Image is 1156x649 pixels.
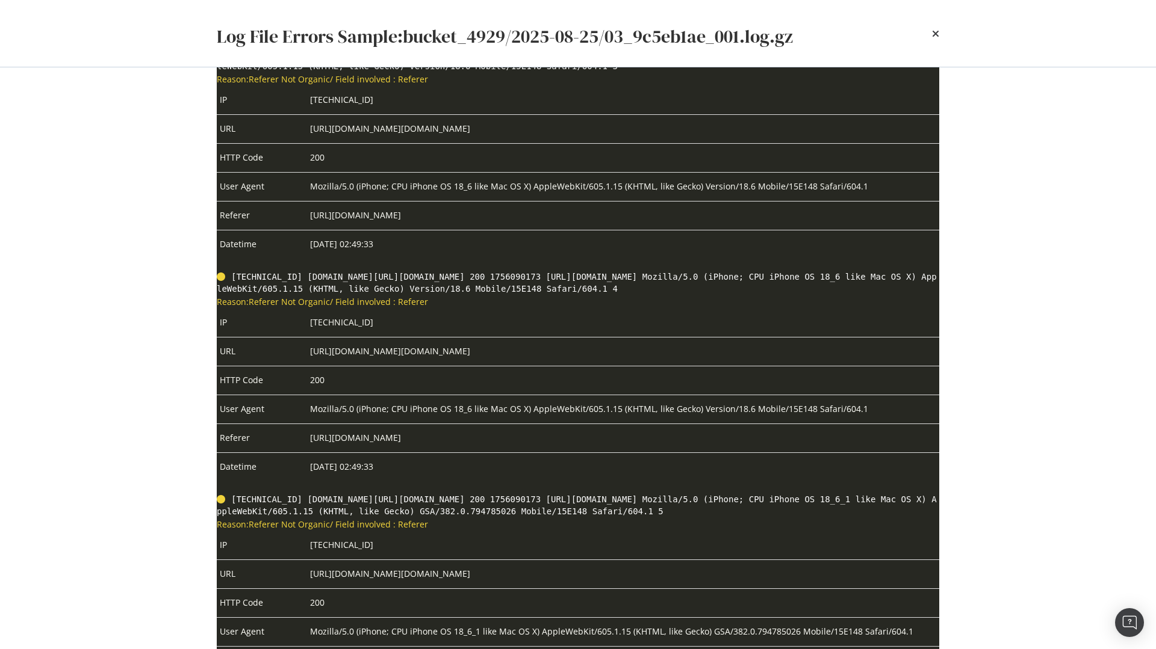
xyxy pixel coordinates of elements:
[307,230,939,259] td: [DATE] 02:49:33
[307,114,939,143] td: [URL][DOMAIN_NAME][DOMAIN_NAME]
[307,143,939,172] td: 200
[307,308,939,337] td: [TECHNICAL_ID]
[330,73,428,85] span: / Field involved : Referer
[217,201,307,230] td: Referer
[217,617,307,646] td: User Agent
[217,494,937,516] span: [TECHNICAL_ID] [DOMAIN_NAME][URL][DOMAIN_NAME] 200 1756090173 [URL][DOMAIN_NAME] Mozilla/5.0 (iPh...
[330,518,428,530] span: / Field involved : Referer
[307,172,939,201] td: Mozilla/5.0 (iPhone; CPU iPhone OS 18_6 like Mac OS X) AppleWebKit/605.1.15 (KHTML, like Gecko) V...
[307,617,939,646] td: Mozilla/5.0 (iPhone; CPU iPhone OS 18_6_1 like Mac OS X) AppleWebKit/605.1.15 (KHTML, like Gecko)...
[932,14,939,52] div: times
[217,518,330,530] span: Reason: Referer Not Organic
[217,296,330,307] span: Reason: Referer Not Organic
[307,337,939,366] td: [URL][DOMAIN_NAME][DOMAIN_NAME]
[217,559,307,588] td: URL
[307,201,939,230] td: [URL][DOMAIN_NAME]
[307,423,939,452] td: [URL][DOMAIN_NAME]
[330,296,428,307] span: / Field involved : Referer
[217,73,330,85] span: Reason: Referer Not Organic
[217,172,307,201] td: User Agent
[217,531,307,559] td: IP
[307,452,939,481] td: [DATE] 02:49:33
[307,85,939,114] td: [TECHNICAL_ID]
[217,366,307,395] td: HTTP Code
[217,114,307,143] td: URL
[217,230,307,259] td: Datetime
[217,308,307,337] td: IP
[217,26,793,46] h2: Log File Errors Sample: bucket_4929/2025-08-25/03_9c5eb1ae_001.log.gz
[217,85,307,114] td: IP
[217,423,307,452] td: Referer
[307,588,939,617] td: 200
[217,272,937,294] span: [TECHNICAL_ID] [DOMAIN_NAME][URL][DOMAIN_NAME] 200 1756090173 [URL][DOMAIN_NAME] Mozilla/5.0 (iPh...
[217,337,307,366] td: URL
[217,395,307,423] td: User Agent
[217,452,307,481] td: Datetime
[307,366,939,395] td: 200
[307,559,939,588] td: [URL][DOMAIN_NAME][DOMAIN_NAME]
[307,395,939,423] td: Mozilla/5.0 (iPhone; CPU iPhone OS 18_6 like Mac OS X) AppleWebKit/605.1.15 (KHTML, like Gecko) V...
[217,588,307,617] td: HTTP Code
[217,143,307,172] td: HTTP Code
[1115,608,1144,637] div: Open Intercom Messenger
[307,531,939,559] td: [TECHNICAL_ID]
